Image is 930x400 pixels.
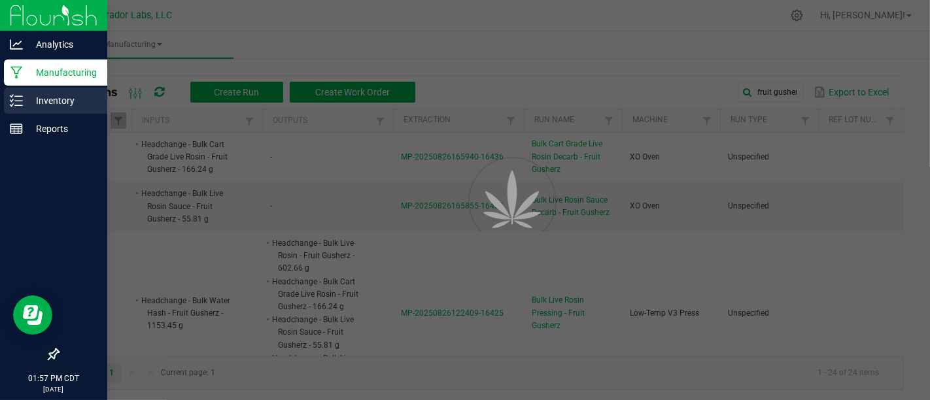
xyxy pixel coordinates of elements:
[10,122,23,135] inline-svg: Reports
[6,373,101,384] p: 01:57 PM CDT
[23,37,101,52] p: Analytics
[23,93,101,108] p: Inventory
[23,121,101,137] p: Reports
[10,94,23,107] inline-svg: Inventory
[10,38,23,51] inline-svg: Analytics
[6,384,101,394] p: [DATE]
[23,65,101,80] p: Manufacturing
[13,295,52,335] iframe: Resource center
[10,66,23,79] inline-svg: Manufacturing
